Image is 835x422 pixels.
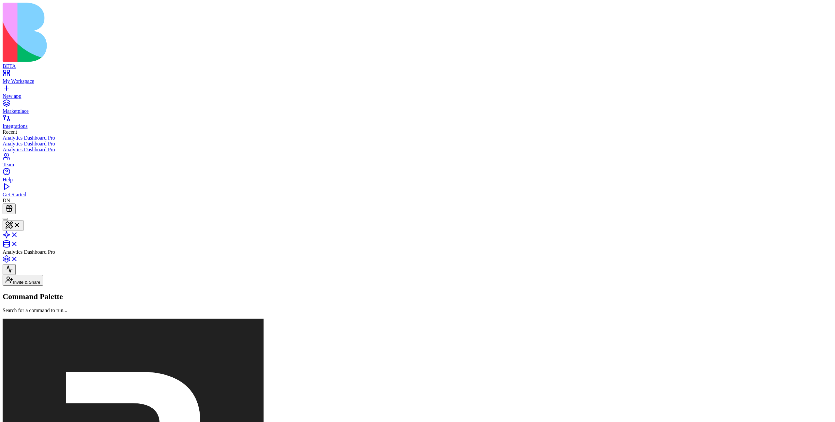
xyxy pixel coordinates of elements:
[3,186,832,198] a: Get Started
[3,108,832,114] div: Marketplace
[3,198,10,203] span: DN
[3,162,832,168] div: Team
[3,102,832,114] a: Marketplace
[3,171,832,183] a: Help
[3,141,832,147] a: Analytics Dashboard Pro
[3,93,832,99] div: New app
[3,123,832,129] div: Integrations
[3,87,832,99] a: New app
[3,177,832,183] div: Help
[3,292,832,301] h2: Command Palette
[3,63,832,69] div: BETA
[3,308,832,313] p: Search for a command to run...
[3,117,832,129] a: Integrations
[3,275,43,286] button: Invite & Share
[3,249,55,255] span: Analytics Dashboard Pro
[3,3,265,62] img: logo
[3,129,17,135] span: Recent
[3,78,832,84] div: My Workspace
[3,147,832,153] a: Analytics Dashboard Pro
[3,72,832,84] a: My Workspace
[3,156,832,168] a: Team
[3,135,832,141] a: Analytics Dashboard Pro
[3,192,832,198] div: Get Started
[3,57,832,69] a: BETA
